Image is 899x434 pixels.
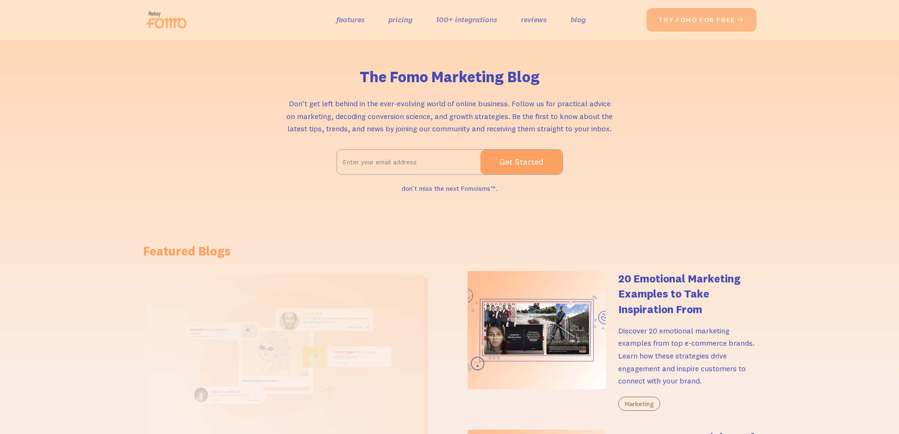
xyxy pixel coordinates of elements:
input: Enter your email address [337,150,480,174]
div: don't miss the next Fomoisms™. [402,182,497,196]
span:  [737,16,745,24]
a: try fomo for free [647,8,756,32]
a: features [336,13,365,26]
a: blog [571,13,586,26]
p: Don't get left behind in the ever-evolving world of online business. Follow us for practical advi... [285,97,615,135]
h1: The Fomo Marketing Blog [360,68,540,86]
a: 20 Emotional Marketing Examples to Take Inspiration FromDiscover 20 emotional marketing examples ... [468,271,756,411]
input: Get Started [480,150,563,174]
a: 100+ integrations [436,13,497,26]
h4: 20 Emotional Marketing Examples to Take Inspiration From [618,271,756,317]
a: reviews [521,13,547,26]
p: Discover 20 emotional marketing examples from top e-commerce brands. Learn how these strategies d... [618,324,756,387]
h1: Featured Blogs [143,243,756,260]
a: pricing [388,13,412,26]
form: Email Form 2 [336,149,563,175]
